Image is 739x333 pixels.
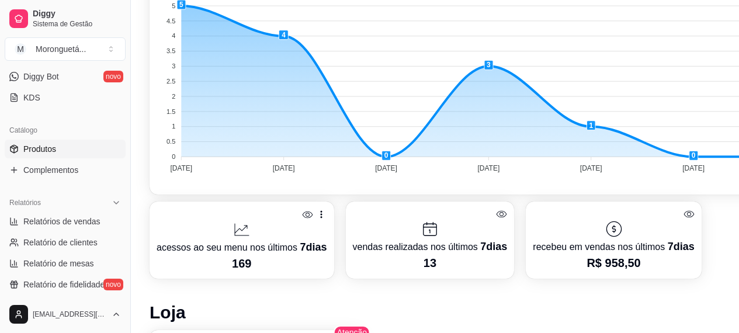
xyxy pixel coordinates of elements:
span: Relatório de fidelidade [23,279,105,290]
div: Moronguetá ... [36,43,86,55]
p: R$ 958,50 [533,255,694,271]
tspan: [DATE] [477,164,499,172]
div: Catálogo [5,121,126,140]
tspan: 4 [172,32,175,39]
a: Complementos [5,161,126,179]
span: Sistema de Gestão [33,19,121,29]
span: Produtos [23,143,56,155]
p: acessos ao seu menu nos últimos [157,239,327,255]
tspan: 1 [172,123,175,130]
span: 7 dias [668,241,695,252]
p: 13 [353,255,508,271]
a: Diggy Botnovo [5,67,126,86]
tspan: 3.5 [166,47,175,54]
span: Relatórios [9,198,41,207]
a: Produtos [5,140,126,158]
span: 7 dias [300,241,327,253]
a: Relatório de fidelidadenovo [5,275,126,294]
a: DiggySistema de Gestão [5,5,126,33]
tspan: 4.5 [166,18,175,25]
p: 169 [157,255,327,272]
tspan: 0.5 [166,138,175,145]
tspan: [DATE] [273,164,295,172]
span: Relatório de clientes [23,237,98,248]
tspan: 2 [172,93,175,100]
span: KDS [23,92,40,103]
tspan: [DATE] [682,164,705,172]
span: Diggy Bot [23,71,59,82]
span: [EMAIL_ADDRESS][DOMAIN_NAME] [33,310,107,319]
tspan: 5 [172,2,175,9]
a: Relatórios de vendas [5,212,126,231]
tspan: 1.5 [166,108,175,115]
span: M [15,43,26,55]
tspan: 3 [172,63,175,70]
tspan: 0 [172,153,175,160]
span: Diggy [33,9,121,19]
p: vendas realizadas nos últimos [353,238,508,255]
tspan: 2.5 [166,78,175,85]
span: Relatórios de vendas [23,216,100,227]
p: recebeu em vendas nos últimos [533,238,694,255]
a: KDS [5,88,126,107]
tspan: [DATE] [580,164,602,172]
button: Select a team [5,37,126,61]
a: Relatório de mesas [5,254,126,273]
button: [EMAIL_ADDRESS][DOMAIN_NAME] [5,300,126,328]
span: Complementos [23,164,78,176]
tspan: [DATE] [375,164,397,172]
span: Relatório de mesas [23,258,94,269]
tspan: [DATE] [170,164,192,172]
span: 7 dias [480,241,507,252]
a: Relatório de clientes [5,233,126,252]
